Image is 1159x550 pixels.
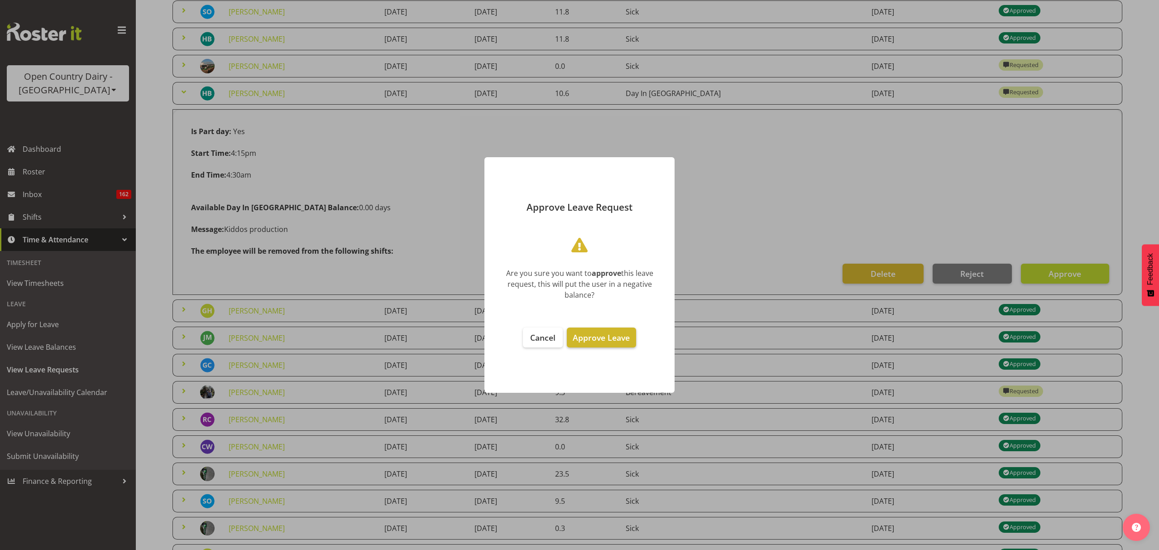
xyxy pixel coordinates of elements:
[523,328,563,347] button: Cancel
[567,328,636,347] button: Approve Leave
[1146,253,1154,285] span: Feedback
[1142,244,1159,306] button: Feedback - Show survey
[592,268,621,278] b: approve
[1132,523,1141,532] img: help-xxl-2.png
[493,203,666,212] p: Approve Leave Request
[530,332,556,343] span: Cancel
[573,332,630,343] span: Approve Leave
[498,268,661,300] div: Are you sure you want to this leave request, this will put the user in a negative balance?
